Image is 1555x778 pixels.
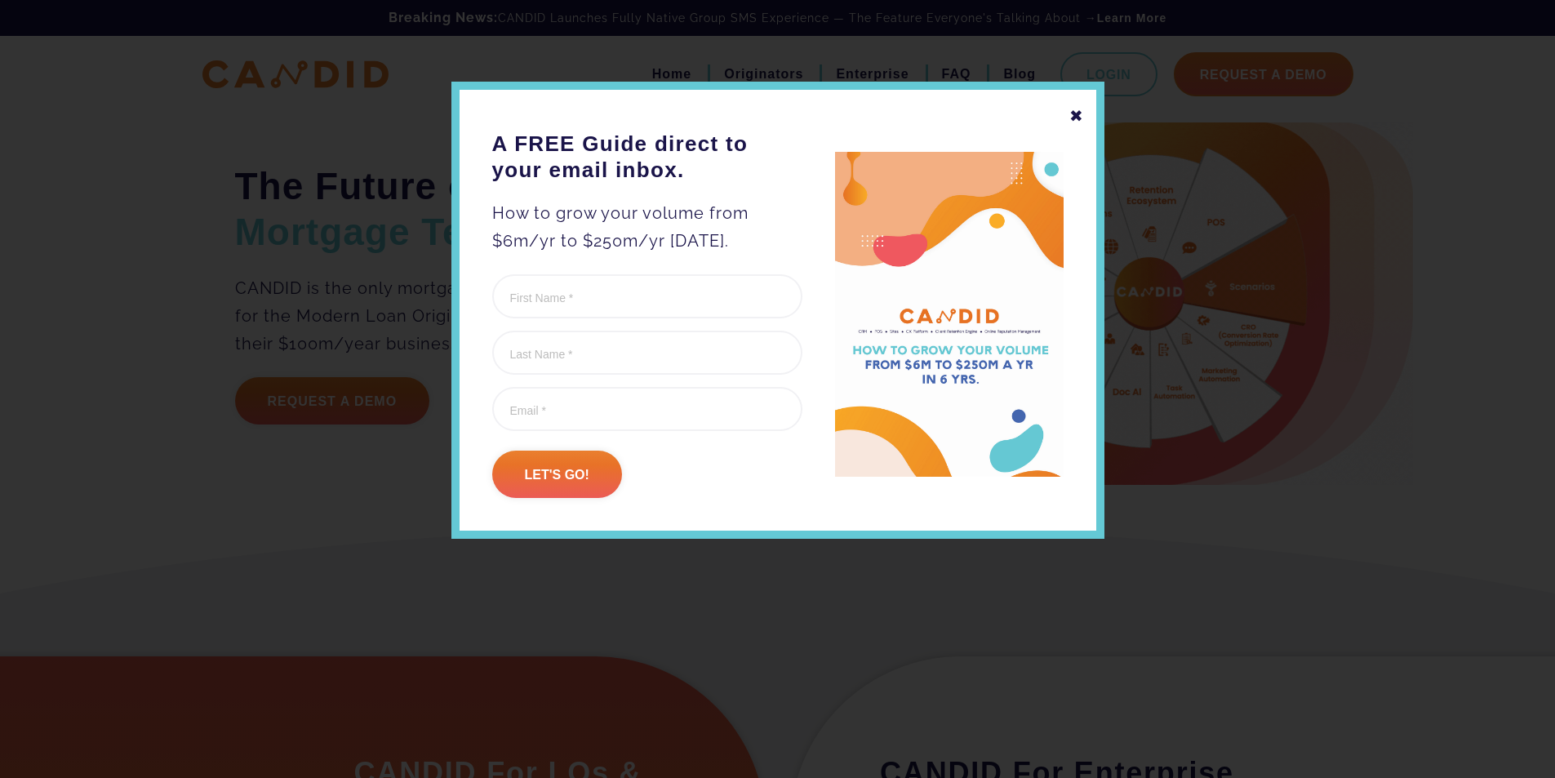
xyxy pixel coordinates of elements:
img: A FREE Guide direct to your email inbox. [835,152,1064,478]
input: Last Name * [492,331,802,375]
p: How to grow your volume from $6m/yr to $250m/yr [DATE]. [492,199,802,255]
h3: A FREE Guide direct to your email inbox. [492,131,802,183]
input: Email * [492,387,802,431]
input: Let's go! [492,451,622,498]
div: ✖ [1069,102,1084,130]
input: First Name * [492,274,802,318]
